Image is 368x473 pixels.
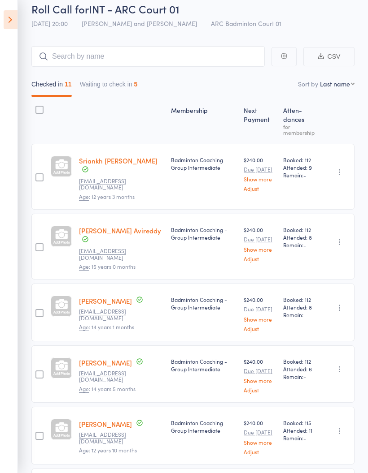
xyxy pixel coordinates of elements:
a: Adjust [244,326,276,331]
a: Adjust [244,449,276,455]
span: Remain: [283,241,318,249]
span: : 14 years 1 months [79,323,134,331]
div: Badminton Coaching - Group Intermediate [171,296,237,311]
div: for membership [283,124,318,135]
small: nitinm03@gmail.com [79,370,137,383]
span: Booked: 112 [283,357,318,365]
span: [PERSON_NAME] and [PERSON_NAME] [82,19,197,28]
div: 11 [65,81,72,88]
div: Badminton Coaching - Group Intermediate [171,357,237,373]
span: Remain: [283,171,318,179]
div: $240.00 [244,296,276,331]
a: Adjust [244,256,276,262]
a: [PERSON_NAME] [79,296,132,305]
small: saranya202002@gmail.com [79,248,137,261]
span: - [303,171,306,179]
div: $240.00 [244,226,276,261]
a: Show more [244,316,276,322]
span: Remain: [283,373,318,380]
small: kishoreaca@gmail.com [79,431,137,444]
span: Remain: [283,434,318,442]
span: : 15 years 0 months [79,262,136,271]
a: Show more [244,378,276,383]
small: Due [DATE] [244,166,276,172]
div: Badminton Coaching - Group Intermediate [171,419,237,434]
span: Booked: 112 [283,296,318,303]
div: Membership [167,101,241,140]
a: Adjust [244,185,276,191]
div: $240.00 [244,419,276,454]
a: Show more [244,439,276,445]
div: Badminton Coaching - Group Intermediate [171,156,237,171]
span: INT - ARC Court 01 [89,1,180,16]
span: - [303,434,306,442]
span: Attended: 9 [283,163,318,171]
span: Booked: 112 [283,156,318,163]
span: Booked: 115 [283,419,318,426]
a: [PERSON_NAME] Avireddy [79,226,161,235]
a: [PERSON_NAME] [79,419,132,429]
button: CSV [303,47,355,66]
button: Waiting to check in5 [80,76,138,97]
span: : 12 years 10 months [79,446,137,454]
a: [PERSON_NAME] [79,358,132,367]
small: Due [DATE] [244,429,276,435]
div: Last name [320,79,350,88]
div: $240.00 [244,357,276,393]
span: - [303,241,306,249]
span: [DATE] 20:00 [31,19,68,28]
div: $240.00 [244,156,276,191]
a: Show more [244,176,276,182]
a: Adjust [244,387,276,393]
small: Due [DATE] [244,236,276,242]
span: Booked: 112 [283,226,318,233]
span: Attended: 8 [283,303,318,311]
span: Attended: 11 [283,426,318,434]
span: Attended: 8 [283,233,318,241]
small: rajesh9832@gmail.com [79,308,137,321]
label: Sort by [298,79,318,88]
span: - [303,373,306,380]
span: Roll Call for [31,1,89,16]
small: asubhash21@gmail.com [79,178,137,191]
a: Show more [244,246,276,252]
span: Attended: 6 [283,365,318,373]
span: - [303,311,306,318]
div: 5 [134,81,138,88]
small: Due [DATE] [244,306,276,312]
div: Atten­dances [280,101,322,140]
span: : 14 years 5 months [79,385,136,393]
span: : 12 years 3 months [79,193,135,201]
button: Checked in11 [31,76,72,97]
div: Badminton Coaching - Group Intermediate [171,226,237,241]
a: Sriankh [PERSON_NAME] [79,156,158,165]
small: Due [DATE] [244,368,276,374]
div: Next Payment [240,101,280,140]
span: Remain: [283,311,318,318]
input: Search by name [31,46,265,67]
span: ARC Badminton Court 01 [211,19,281,28]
